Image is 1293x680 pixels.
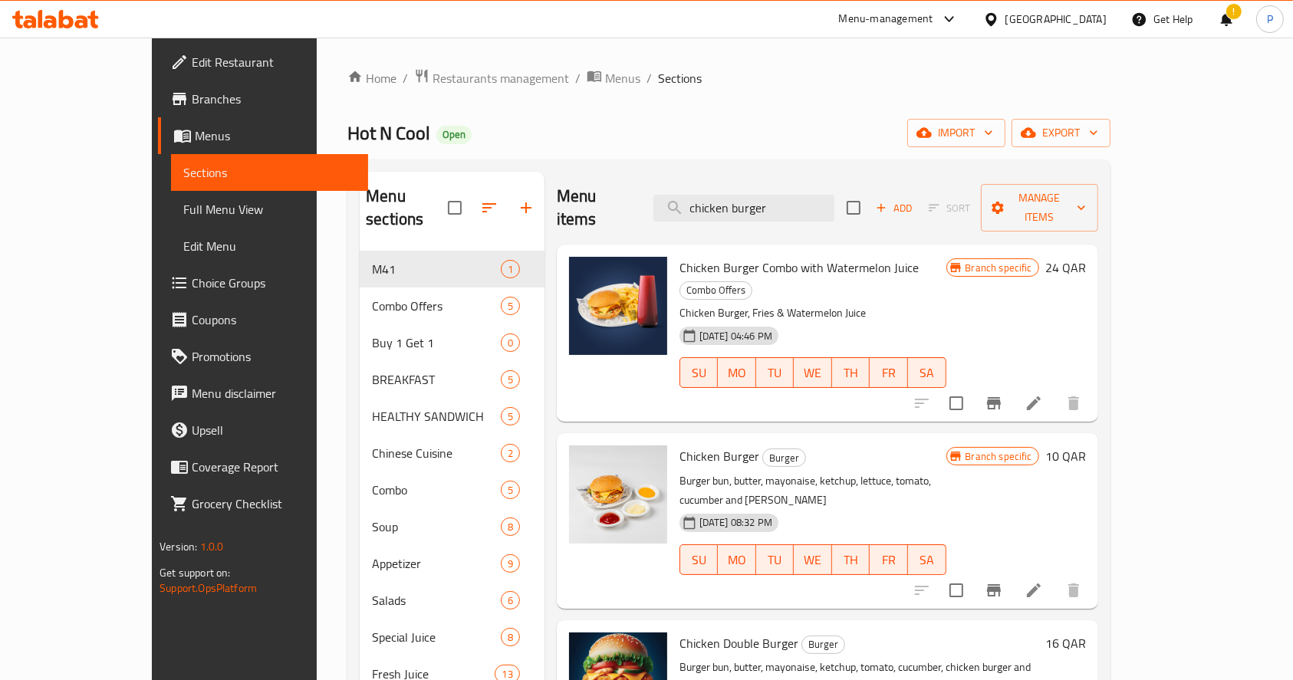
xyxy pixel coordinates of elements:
[403,69,408,87] li: /
[870,357,908,388] button: FR
[192,274,356,292] span: Choice Groups
[360,508,545,545] div: Soup8
[1267,11,1273,28] span: P
[724,549,750,571] span: MO
[501,481,520,499] div: items
[372,333,501,352] div: Buy 1 Get 1
[1025,581,1043,600] a: Edit menu item
[940,387,972,419] span: Select to update
[372,370,501,389] span: BREAKFAST
[372,260,501,278] div: M41
[1045,632,1086,654] h6: 16 QAR
[502,520,519,534] span: 8
[158,375,368,412] a: Menu disclaimer
[1025,394,1043,412] a: Edit menu item
[508,189,545,226] button: Add section
[981,184,1098,232] button: Manage items
[1055,572,1092,609] button: delete
[838,549,864,571] span: TH
[794,357,832,388] button: WE
[1005,11,1107,28] div: [GEOGRAPHIC_DATA]
[501,297,520,315] div: items
[569,257,667,355] img: Chicken Burger Combo with Watermelon Juice
[372,628,501,646] span: Special Juice
[908,357,946,388] button: SA
[794,544,832,575] button: WE
[501,444,520,462] div: items
[192,90,356,108] span: Branches
[372,444,501,462] span: Chinese Cuisine
[501,370,520,389] div: items
[646,69,652,87] li: /
[993,189,1086,227] span: Manage items
[940,574,972,606] span: Select to update
[158,44,368,80] a: Edit Restaurant
[679,281,752,300] div: Combo Offers
[501,554,520,573] div: items
[502,373,519,387] span: 5
[183,237,356,255] span: Edit Menu
[160,537,197,557] span: Version:
[502,409,519,424] span: 5
[1055,385,1092,422] button: delete
[436,126,472,144] div: Open
[1045,257,1086,278] h6: 24 QAR
[160,578,257,598] a: Support.OpsPlatform
[502,557,519,571] span: 9
[502,446,519,461] span: 2
[653,195,834,222] input: search
[976,385,1012,422] button: Branch-specific-item
[976,572,1012,609] button: Branch-specific-item
[1012,119,1110,147] button: export
[919,196,981,220] span: Select section first
[658,69,702,87] span: Sections
[679,256,919,279] span: Chicken Burger Combo with Watermelon Juice
[679,357,718,388] button: SU
[718,544,756,575] button: MO
[200,537,224,557] span: 1.0.0
[372,297,501,315] span: Combo Offers
[686,549,712,571] span: SU
[874,199,915,217] span: Add
[800,549,826,571] span: WE
[372,481,501,499] span: Combo
[502,483,519,498] span: 5
[724,362,750,384] span: MO
[679,304,946,323] p: Chicken Burger, Fries & Watermelon Juice
[158,412,368,448] a: Upsell
[158,301,368,338] a: Coupons
[501,591,520,609] div: items
[158,338,368,375] a: Promotions
[347,116,430,150] span: Hot N Cool
[436,128,472,141] span: Open
[686,362,712,384] span: SU
[1024,123,1098,143] span: export
[192,53,356,71] span: Edit Restaurant
[360,619,545,655] div: Special Juice8
[876,549,902,571] span: FR
[1045,445,1086,467] h6: 10 QAR
[158,485,368,522] a: Grocery Checklist
[679,632,798,655] span: Chicken Double Burger
[471,189,508,226] span: Sort sections
[502,336,519,350] span: 0
[360,545,545,582] div: Appetizer9
[920,123,993,143] span: import
[366,185,448,231] h2: Menu sections
[160,563,230,583] span: Get support on:
[433,69,569,87] span: Restaurants management
[501,628,520,646] div: items
[680,281,752,299] span: Combo Offers
[679,544,718,575] button: SU
[192,384,356,402] span: Menu disclaimer
[183,200,356,218] span: Full Menu View
[908,544,946,575] button: SA
[839,10,933,28] div: Menu-management
[360,398,545,435] div: HEALTHY SANDWICH5
[693,515,778,530] span: [DATE] 08:32 PM
[192,421,356,439] span: Upsell
[838,362,864,384] span: TH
